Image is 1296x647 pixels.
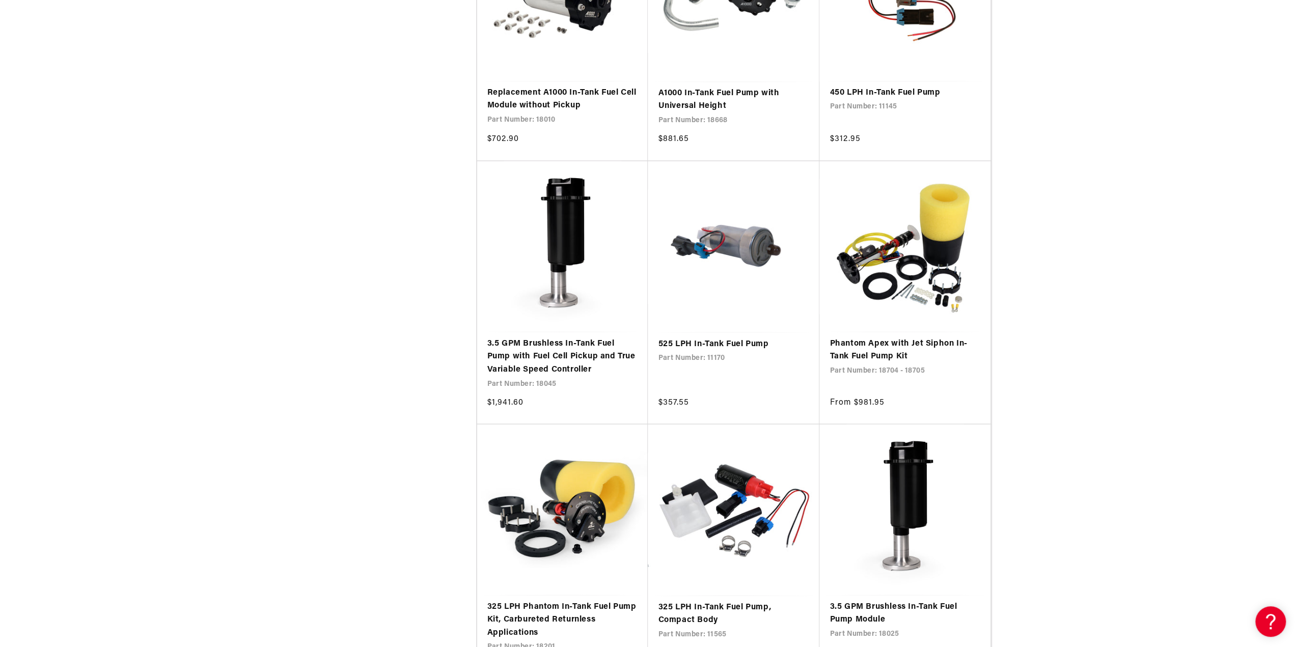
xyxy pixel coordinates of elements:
a: Replacement A1000 In-Tank Fuel Cell Module without Pickup [487,87,638,112]
a: Phantom Apex with Jet Siphon In-Tank Fuel Pump Kit [830,337,980,363]
a: A1000 In-Tank Fuel Pump with Universal Height [658,87,809,113]
a: 3.5 GPM Brushless In-Tank Fuel Pump Module [830,600,980,626]
a: 325 LPH Phantom In-Tank Fuel Pump Kit, Carbureted Returnless Applications [487,600,638,639]
a: 450 LPH In-Tank Fuel Pump [830,87,980,100]
a: 325 LPH In-Tank Fuel Pump, Compact Body [658,601,809,627]
a: 525 LPH In-Tank Fuel Pump [658,337,809,351]
a: 3.5 GPM Brushless In-Tank Fuel Pump with Fuel Cell Pickup and True Variable Speed Controller [487,337,638,376]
